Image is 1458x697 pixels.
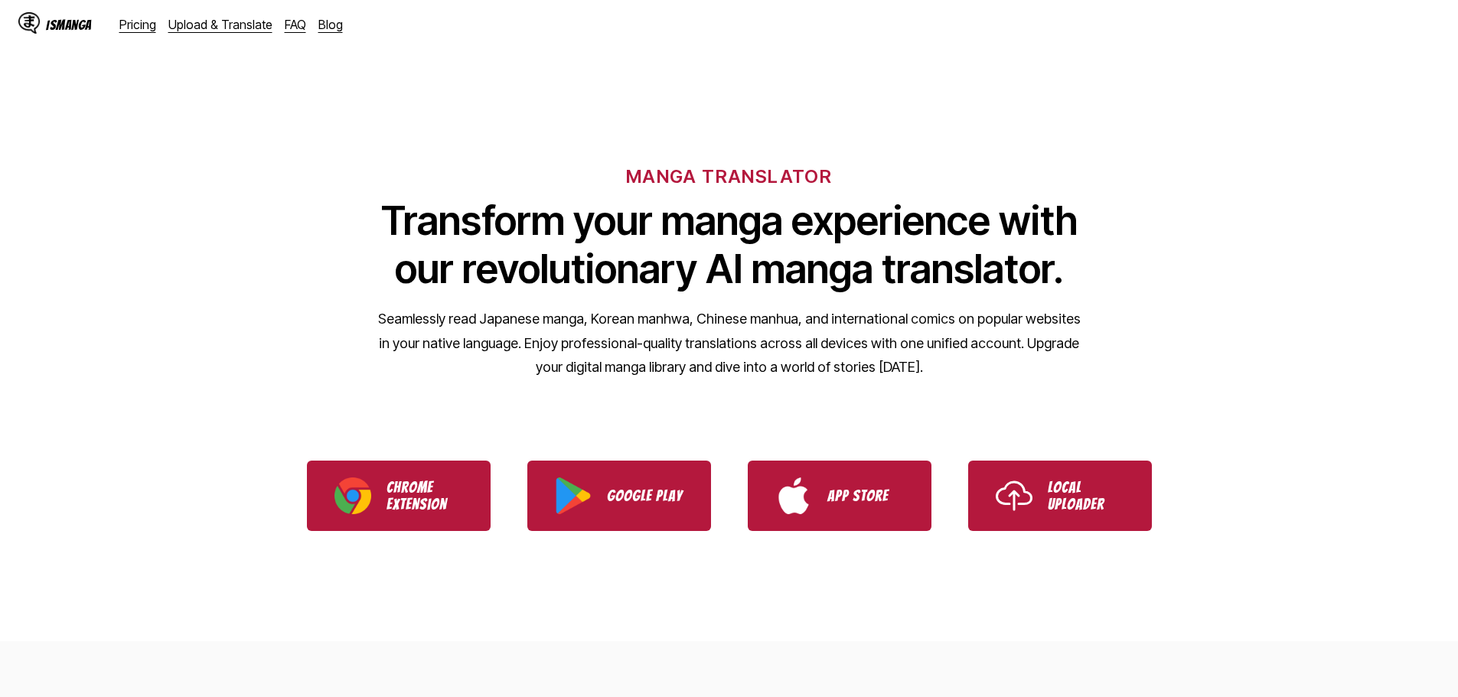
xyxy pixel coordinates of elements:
[168,17,272,32] a: Upload & Translate
[318,17,343,32] a: Blog
[827,487,904,504] p: App Store
[626,165,832,187] h6: MANGA TRANSLATOR
[285,17,306,32] a: FAQ
[307,461,491,531] a: Download IsManga Chrome Extension
[996,477,1032,514] img: Upload icon
[1048,479,1124,513] p: Local Uploader
[968,461,1152,531] a: Use IsManga Local Uploader
[377,307,1081,379] p: Seamlessly read Japanese manga, Korean manhwa, Chinese manhua, and international comics on popula...
[387,479,463,513] p: Chrome Extension
[775,477,812,514] img: App Store logo
[334,477,371,514] img: Chrome logo
[527,461,711,531] a: Download IsManga from Google Play
[555,477,592,514] img: Google Play logo
[748,461,931,531] a: Download IsManga from App Store
[607,487,683,504] p: Google Play
[46,18,92,32] div: IsManga
[18,12,40,34] img: IsManga Logo
[377,197,1081,293] h1: Transform your manga experience with our revolutionary AI manga translator.
[119,17,156,32] a: Pricing
[18,12,119,37] a: IsManga LogoIsManga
